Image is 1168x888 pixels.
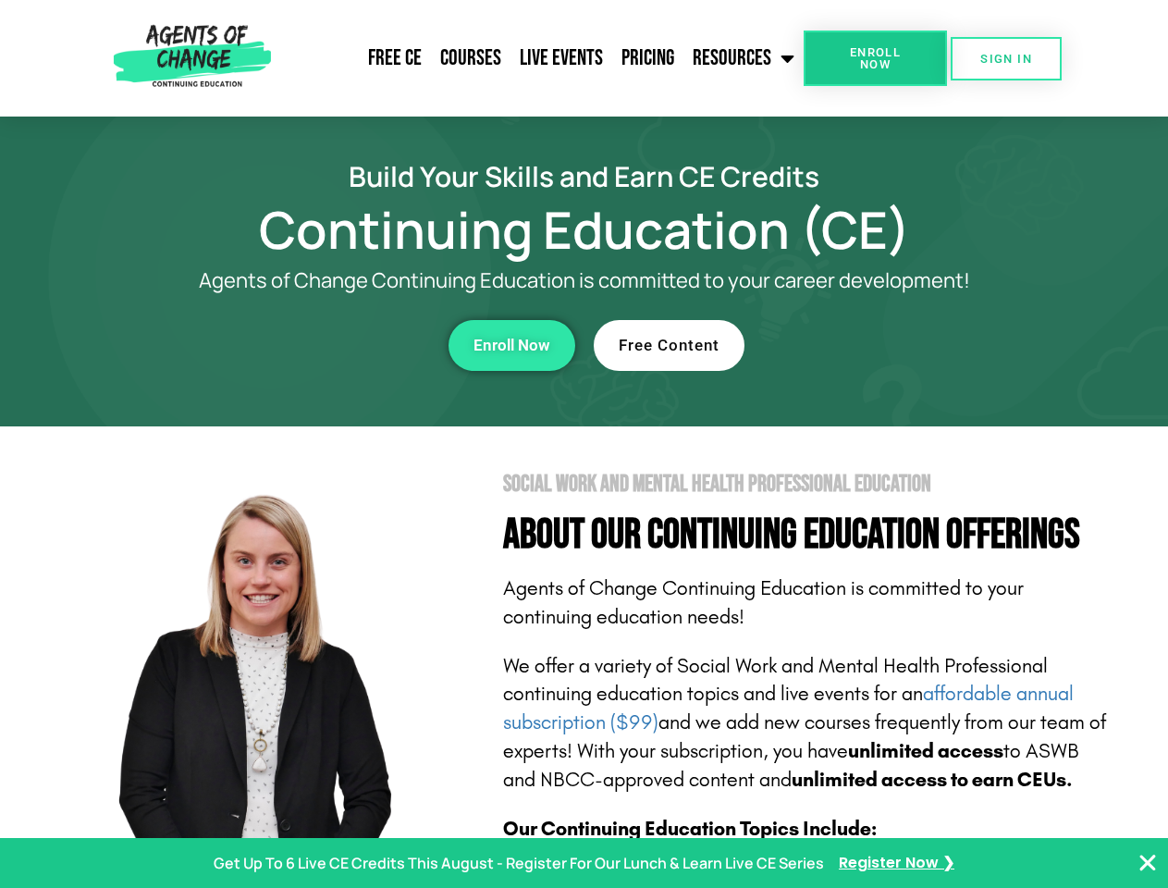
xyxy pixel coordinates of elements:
[431,35,510,81] a: Courses
[57,208,1112,251] h1: Continuing Education (CE)
[503,514,1112,556] h4: About Our Continuing Education Offerings
[833,46,917,70] span: Enroll Now
[839,850,954,877] a: Register Now ❯
[57,163,1112,190] h2: Build Your Skills and Earn CE Credits
[951,37,1062,80] a: SIGN IN
[503,652,1112,795] p: We offer a variety of Social Work and Mental Health Professional continuing education topics and ...
[619,338,719,353] span: Free Content
[473,338,550,353] span: Enroll Now
[980,53,1032,65] span: SIGN IN
[503,817,877,841] b: Our Continuing Education Topics Include:
[594,320,744,371] a: Free Content
[359,35,431,81] a: Free CE
[214,850,824,877] p: Get Up To 6 Live CE Credits This August - Register For Our Lunch & Learn Live CE Series
[510,35,612,81] a: Live Events
[449,320,575,371] a: Enroll Now
[131,269,1038,292] p: Agents of Change Continuing Education is committed to your career development!
[278,35,804,81] nav: Menu
[792,768,1073,792] b: unlimited access to earn CEUs.
[503,473,1112,496] h2: Social Work and Mental Health Professional Education
[612,35,683,81] a: Pricing
[503,576,1024,629] span: Agents of Change Continuing Education is committed to your continuing education needs!
[804,31,947,86] a: Enroll Now
[848,739,1003,763] b: unlimited access
[683,35,804,81] a: Resources
[1137,852,1159,874] button: Close Banner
